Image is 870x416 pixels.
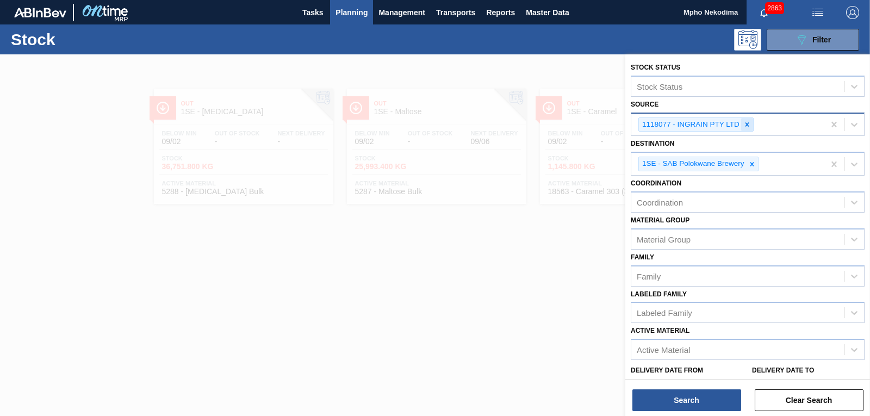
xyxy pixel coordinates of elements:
[812,35,831,44] span: Filter
[301,6,325,19] span: Tasks
[639,118,741,132] div: 1118077 - INGRAIN PTY LTD
[637,345,690,355] div: Active Material
[639,157,746,171] div: 1SE - SAB Polokwane Brewery
[631,64,680,71] label: Stock Status
[637,234,691,244] div: Material Group
[752,367,814,374] label: Delivery Date to
[631,216,689,224] label: Material Group
[14,8,66,17] img: TNhmsLtSVTkK8tSr43FrP2fwEKptu5GPRR3wAAAABJRU5ErkJggg==
[11,33,169,46] h1: Stock
[335,6,368,19] span: Planning
[846,6,859,19] img: Logout
[631,290,687,298] label: Labeled Family
[637,197,683,207] div: Coordination
[631,253,654,261] label: Family
[378,6,425,19] span: Management
[637,308,692,318] div: Labeled Family
[631,179,681,187] label: Coordination
[637,271,661,281] div: Family
[765,2,784,14] span: 2863
[526,6,569,19] span: Master Data
[631,367,703,374] label: Delivery Date from
[436,6,475,19] span: Transports
[486,6,515,19] span: Reports
[631,327,689,334] label: Active Material
[631,101,658,108] label: Source
[747,5,781,20] button: Notifications
[811,6,824,19] img: userActions
[767,29,859,51] button: Filter
[631,140,674,147] label: Destination
[734,29,761,51] div: Programming: no user selected
[637,82,682,91] div: Stock Status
